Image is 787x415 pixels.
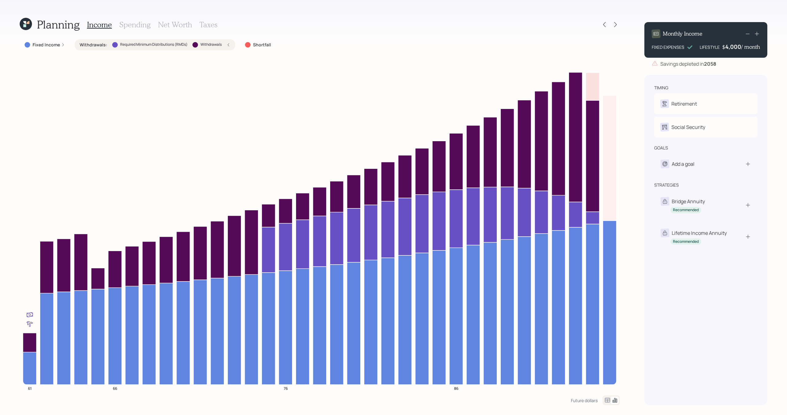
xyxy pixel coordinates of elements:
h4: $ [722,44,725,50]
div: LIFESTYLE [700,44,720,50]
tspan: 76 [284,386,288,391]
h3: Spending [119,20,151,29]
div: Social Security [671,123,705,131]
div: Future dollars [571,398,598,403]
div: timing [654,85,668,91]
h3: Taxes [200,20,217,29]
label: Withdrawals [200,42,222,47]
label: Fixed Income [33,42,60,48]
tspan: 86 [454,386,458,391]
div: Lifetime Income Annuity [672,229,727,237]
label: Shortfall [253,42,271,48]
h4: / month [741,44,760,50]
div: Recommended [673,239,699,244]
b: 2058 [704,60,716,67]
h1: Planning [37,18,80,31]
div: 4,000 [725,43,741,50]
tspan: 66 [113,386,117,391]
div: FIXED EXPENSES [652,44,684,50]
div: Retirement [671,100,697,107]
h3: Net Worth [158,20,192,29]
div: strategies [654,182,679,188]
h3: Income [87,20,112,29]
div: Bridge Annuity [672,198,705,205]
tspan: 61 [28,386,32,391]
div: Recommended [673,207,699,213]
label: Withdrawals : [80,42,107,48]
div: goals [654,145,668,151]
div: Add a goal [672,160,694,168]
h4: Monthly Income [663,30,702,37]
label: Required Minimum Distributions (RMDs) [120,42,188,47]
div: Savings depleted in [660,60,716,68]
